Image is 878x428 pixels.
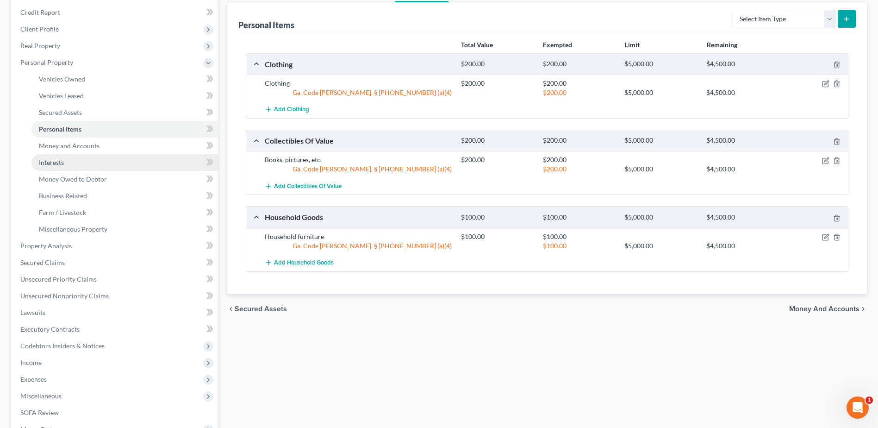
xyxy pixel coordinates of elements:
[538,79,620,88] div: $200.00
[13,238,218,254] a: Property Analysis
[866,397,873,404] span: 1
[620,164,702,174] div: $5,000.00
[702,88,784,97] div: $4,500.00
[265,254,334,271] button: Add Household Goods
[20,258,65,266] span: Secured Claims
[20,42,60,50] span: Real Property
[31,204,218,221] a: Farm / Livestock
[39,158,64,166] span: Interests
[227,305,287,313] button: chevron_left Secured Assets
[39,108,82,116] span: Secured Assets
[13,254,218,271] a: Secured Claims
[702,164,784,174] div: $4,500.00
[274,183,342,190] span: Add Collectibles Of Value
[620,241,702,251] div: $5,000.00
[20,342,105,350] span: Codebtors Insiders & Notices
[20,409,59,416] span: SOFA Review
[538,60,620,69] div: $200.00
[702,213,784,222] div: $4,500.00
[31,88,218,104] a: Vehicles Leased
[13,288,218,304] a: Unsecured Nonpriority Claims
[702,136,784,145] div: $4,500.00
[31,121,218,138] a: Personal Items
[13,4,218,21] a: Credit Report
[456,60,538,69] div: $200.00
[702,241,784,251] div: $4,500.00
[39,125,81,133] span: Personal Items
[13,304,218,321] a: Lawsuits
[31,71,218,88] a: Vehicles Owned
[543,41,572,49] strong: Exempted
[274,259,334,266] span: Add Household Goods
[31,171,218,188] a: Money Owed to Debtor
[707,41,737,49] strong: Remaining
[538,213,620,222] div: $100.00
[260,241,456,251] div: Ga. Code [PERSON_NAME]. § [PHONE_NUMBER] (a)(4)
[39,142,100,150] span: Money and Accounts
[260,155,456,164] div: Books, pictures, etc.
[847,397,869,419] iframe: Intercom live chat
[538,88,620,97] div: $200.00
[31,188,218,204] a: Business Related
[456,213,538,222] div: $100.00
[789,305,867,313] button: Money and Accounts chevron_right
[235,305,287,313] span: Secured Assets
[538,136,620,145] div: $200.00
[39,92,84,100] span: Vehicles Leased
[620,213,702,222] div: $5,000.00
[625,41,640,49] strong: Limit
[39,225,107,233] span: Miscellaneous Property
[20,359,42,366] span: Income
[265,101,309,118] button: Add Clothing
[265,177,342,195] button: Add Collectibles Of Value
[260,88,456,97] div: Ga. Code [PERSON_NAME]. § [PHONE_NUMBER] (a)(4)
[20,325,80,333] span: Executory Contracts
[456,79,538,88] div: $200.00
[20,242,72,250] span: Property Analysis
[456,155,538,164] div: $200.00
[20,275,97,283] span: Unsecured Priority Claims
[39,208,86,216] span: Farm / Livestock
[20,292,109,300] span: Unsecured Nonpriority Claims
[538,164,620,174] div: $200.00
[260,79,456,88] div: Clothing
[20,58,73,66] span: Personal Property
[538,241,620,251] div: $100.00
[260,164,456,174] div: Ga. Code [PERSON_NAME]. § [PHONE_NUMBER] (a)(4)
[260,212,456,222] div: Household Goods
[461,41,493,49] strong: Total Value
[39,192,87,200] span: Business Related
[13,404,218,421] a: SOFA Review
[31,221,218,238] a: Miscellaneous Property
[39,75,85,83] span: Vehicles Owned
[456,136,538,145] div: $200.00
[538,155,620,164] div: $200.00
[620,88,702,97] div: $5,000.00
[20,375,47,383] span: Expenses
[789,305,859,313] span: Money and Accounts
[238,19,294,31] div: Personal Items
[456,232,538,241] div: $100.00
[227,305,235,313] i: chevron_left
[702,60,784,69] div: $4,500.00
[39,175,107,183] span: Money Owed to Debtor
[20,8,60,16] span: Credit Report
[20,308,45,316] span: Lawsuits
[260,59,456,69] div: Clothing
[260,232,456,241] div: Household furniture
[260,136,456,145] div: Collectibles Of Value
[620,60,702,69] div: $5,000.00
[859,305,867,313] i: chevron_right
[13,321,218,338] a: Executory Contracts
[31,104,218,121] a: Secured Assets
[20,392,62,400] span: Miscellaneous
[13,271,218,288] a: Unsecured Priority Claims
[274,106,309,113] span: Add Clothing
[620,136,702,145] div: $5,000.00
[31,138,218,154] a: Money and Accounts
[538,232,620,241] div: $100.00
[20,25,59,33] span: Client Profile
[31,154,218,171] a: Interests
